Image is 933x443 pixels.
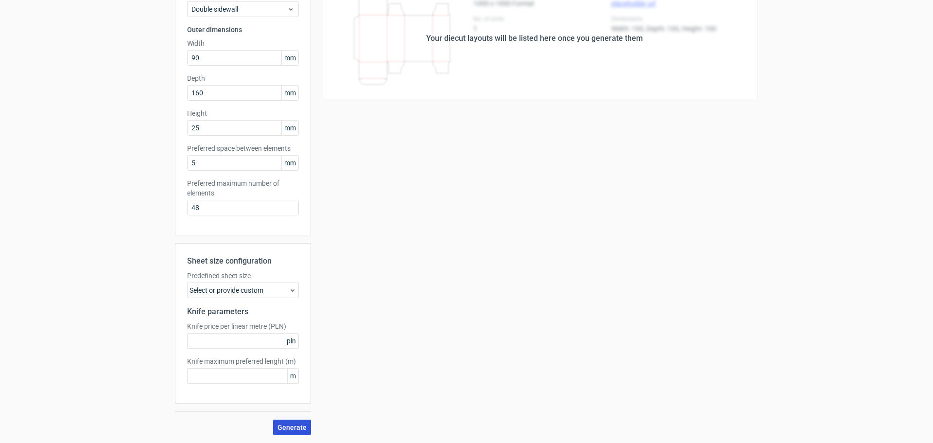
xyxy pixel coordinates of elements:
label: Knife maximum preferred lenght (m) [187,356,299,366]
h3: Outer dimensions [187,25,299,35]
label: Preferred maximum number of elements [187,178,299,198]
span: mm [281,156,298,170]
span: Double sidewall [191,4,287,14]
label: Knife price per linear metre (PLN) [187,321,299,331]
label: Preferred space between elements [187,143,299,153]
label: Depth [187,73,299,83]
span: m [287,369,298,383]
button: Generate [273,420,311,435]
div: Select or provide custom [187,283,299,298]
label: Width [187,38,299,48]
span: pln [284,334,298,348]
span: mm [281,51,298,65]
span: mm [281,121,298,135]
label: Predefined sheet size [187,271,299,281]
h2: Sheet size configuration [187,255,299,267]
span: mm [281,86,298,100]
div: Your diecut layouts will be listed here once you generate them [426,33,643,44]
h2: Knife parameters [187,306,299,318]
span: Generate [277,424,307,431]
label: Height [187,108,299,118]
